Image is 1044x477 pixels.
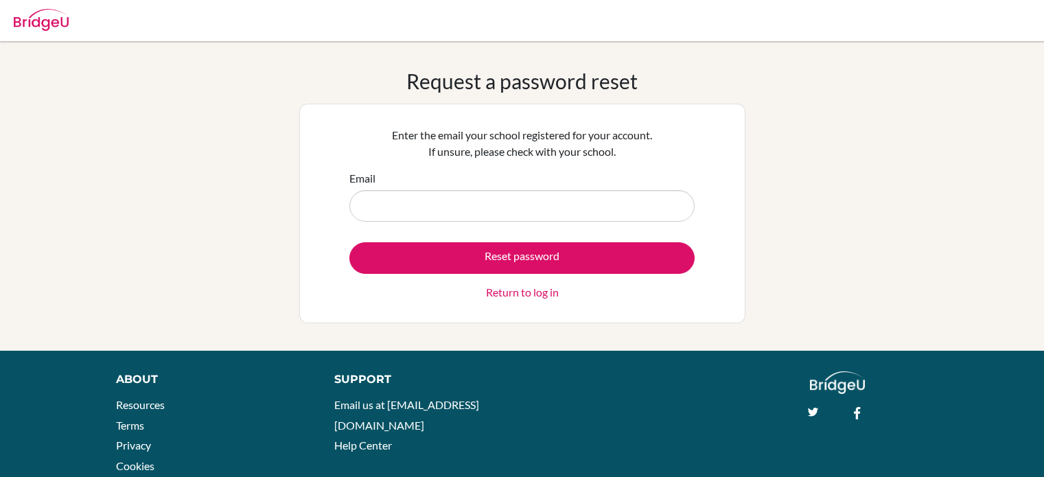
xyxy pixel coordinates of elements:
[116,398,165,411] a: Resources
[116,439,151,452] a: Privacy
[334,439,392,452] a: Help Center
[116,459,154,472] a: Cookies
[349,242,695,274] button: Reset password
[116,419,144,432] a: Terms
[334,371,507,388] div: Support
[349,127,695,160] p: Enter the email your school registered for your account. If unsure, please check with your school.
[14,9,69,31] img: Bridge-U
[486,284,559,301] a: Return to log in
[116,371,303,388] div: About
[406,69,638,93] h1: Request a password reset
[334,398,479,432] a: Email us at [EMAIL_ADDRESS][DOMAIN_NAME]
[810,371,866,394] img: logo_white@2x-f4f0deed5e89b7ecb1c2cc34c3e3d731f90f0f143d5ea2071677605dd97b5244.png
[349,170,375,187] label: Email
